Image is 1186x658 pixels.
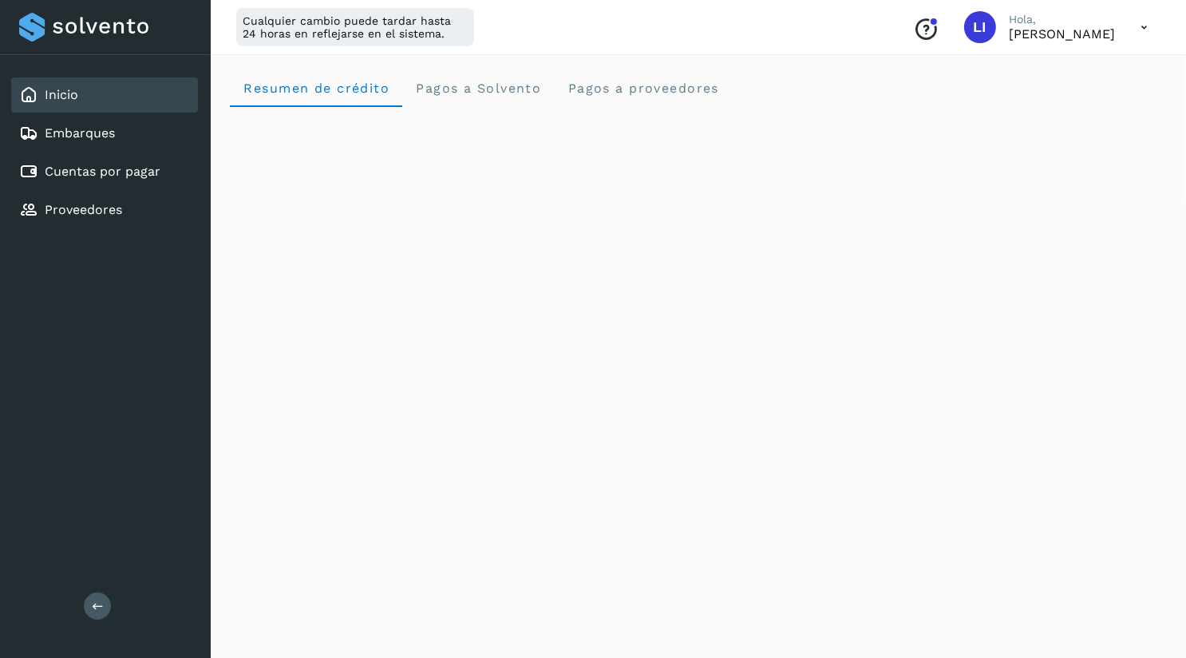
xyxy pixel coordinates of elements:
[45,125,115,141] a: Embarques
[415,81,541,96] span: Pagos a Solvento
[1009,13,1115,26] p: Hola,
[1009,26,1115,42] p: Luis Ivan Torres Castillo
[11,192,198,228] div: Proveedores
[11,77,198,113] div: Inicio
[567,81,719,96] span: Pagos a proveedores
[236,8,474,46] div: Cualquier cambio puede tardar hasta 24 horas en reflejarse en el sistema.
[45,202,122,217] a: Proveedores
[45,164,160,179] a: Cuentas por pagar
[11,154,198,189] div: Cuentas por pagar
[45,87,78,102] a: Inicio
[243,81,389,96] span: Resumen de crédito
[11,116,198,151] div: Embarques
